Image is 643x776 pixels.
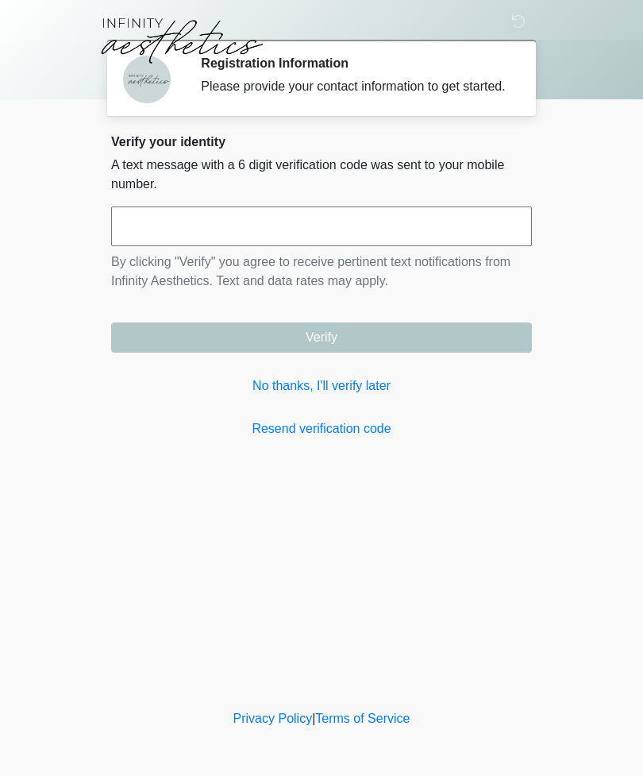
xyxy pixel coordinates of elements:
a: Privacy Policy [233,712,313,725]
p: A text message with a 6 digit verification code was sent to your mobile number. [111,156,532,194]
img: Infinity Aesthetics Logo [95,12,267,68]
p: By clicking "Verify" you agree to receive pertinent text notifications from Infinity Aesthetics. ... [111,253,532,291]
img: Agent Avatar [123,56,171,103]
a: Terms of Service [315,712,410,725]
h2: Verify your identity [111,134,532,149]
div: Please provide your contact information to get started. [201,77,508,96]
a: | [312,712,315,725]
a: No thanks, I'll verify later [111,376,532,396]
button: Verify [111,322,532,353]
a: Resend verification code [111,419,532,438]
